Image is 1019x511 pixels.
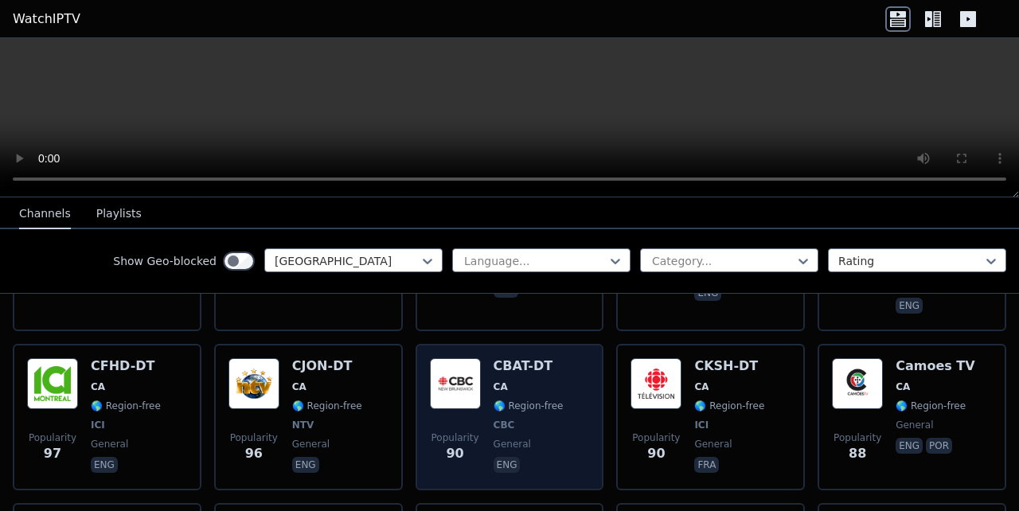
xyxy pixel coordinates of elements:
[494,457,521,473] p: eng
[91,358,161,374] h6: CFHD-DT
[832,358,883,409] img: Camoes TV
[694,438,732,451] span: general
[91,438,128,451] span: general
[29,431,76,444] span: Popularity
[926,438,952,454] p: por
[694,419,709,431] span: ICI
[91,380,105,393] span: CA
[631,358,681,409] img: CKSH-DT
[446,444,463,463] span: 90
[896,419,933,431] span: general
[13,10,80,29] a: WatchIPTV
[632,431,680,444] span: Popularity
[896,380,910,393] span: CA
[494,438,531,451] span: general
[292,380,306,393] span: CA
[694,380,709,393] span: CA
[494,400,564,412] span: 🌎 Region-free
[494,380,508,393] span: CA
[896,358,974,374] h6: Camoes TV
[96,199,142,229] button: Playlists
[431,431,479,444] span: Popularity
[694,400,764,412] span: 🌎 Region-free
[494,419,515,431] span: CBC
[896,298,923,314] p: eng
[834,431,881,444] span: Popularity
[245,444,263,463] span: 96
[896,438,923,454] p: eng
[430,358,481,409] img: CBAT-DT
[113,253,217,269] label: Show Geo-blocked
[849,444,866,463] span: 88
[228,358,279,409] img: CJON-DT
[694,457,719,473] p: fra
[292,438,330,451] span: general
[27,358,78,409] img: CFHD-DT
[647,444,665,463] span: 90
[896,400,966,412] span: 🌎 Region-free
[494,358,564,374] h6: CBAT-DT
[91,400,161,412] span: 🌎 Region-free
[292,358,362,374] h6: CJON-DT
[91,457,118,473] p: eng
[230,431,278,444] span: Popularity
[292,400,362,412] span: 🌎 Region-free
[91,419,105,431] span: ICI
[292,419,314,431] span: NTV
[44,444,61,463] span: 97
[19,199,71,229] button: Channels
[292,457,319,473] p: eng
[694,358,764,374] h6: CKSH-DT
